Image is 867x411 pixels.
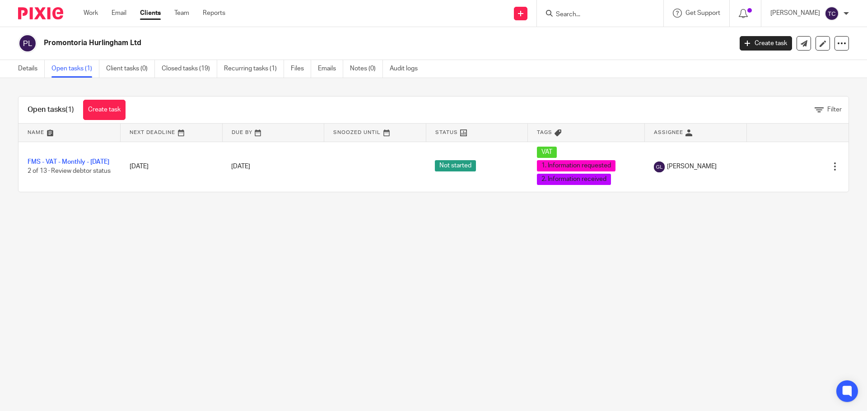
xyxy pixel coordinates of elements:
[390,60,424,78] a: Audit logs
[291,60,311,78] a: Files
[537,130,552,135] span: Tags
[112,9,126,18] a: Email
[537,147,557,158] span: VAT
[770,9,820,18] p: [PERSON_NAME]
[537,174,611,185] span: 2. Information received
[44,38,590,48] h2: Promontoria Hurlingham Ltd
[83,100,126,120] a: Create task
[537,160,615,171] span: 1. Information requested
[685,10,720,16] span: Get Support
[106,60,155,78] a: Client tasks (0)
[28,159,109,165] a: FMS - VAT - Monthly - [DATE]
[65,106,74,113] span: (1)
[654,162,665,172] img: svg%3E
[51,60,99,78] a: Open tasks (1)
[18,34,37,53] img: svg%3E
[18,7,63,19] img: Pixie
[740,36,792,51] a: Create task
[435,160,476,171] span: Not started
[825,6,839,21] img: svg%3E
[203,9,225,18] a: Reports
[333,130,381,135] span: Snoozed Until
[827,106,842,113] span: Filter
[174,9,189,18] a: Team
[28,168,111,175] span: 2 of 13 · Review debtor status
[84,9,98,18] a: Work
[318,60,343,78] a: Emails
[162,60,217,78] a: Closed tasks (19)
[555,11,636,19] input: Search
[121,142,223,192] td: [DATE]
[18,60,45,78] a: Details
[140,9,161,18] a: Clients
[231,163,250,170] span: [DATE]
[667,162,717,171] span: [PERSON_NAME]
[224,60,284,78] a: Recurring tasks (1)
[350,60,383,78] a: Notes (0)
[28,105,74,115] h1: Open tasks
[435,130,458,135] span: Status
